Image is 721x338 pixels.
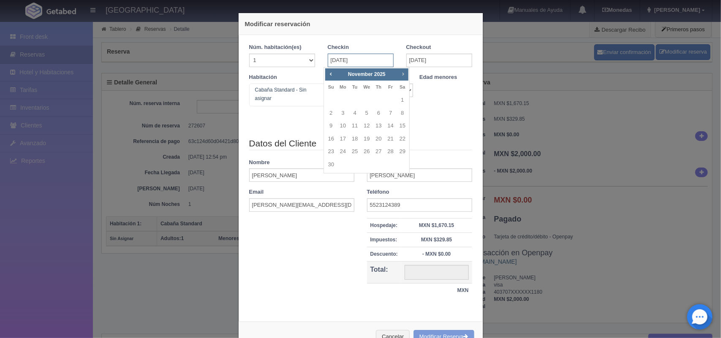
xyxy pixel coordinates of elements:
[337,146,348,158] a: 24
[385,133,396,145] a: 21
[374,71,386,77] span: 2025
[367,247,401,262] th: Descuento:
[397,133,408,145] a: 22
[397,120,408,132] a: 15
[245,19,476,28] h4: Modificar reservación
[419,222,454,228] strong: MXN $1,670.15
[400,70,406,77] span: Next
[326,107,337,119] a: 2
[406,43,431,51] label: Checkout
[326,133,337,145] a: 16
[385,120,396,132] a: 14
[397,107,408,119] a: 8
[348,71,373,77] span: November
[419,73,457,81] label: Edad menores
[398,69,408,78] a: Next
[400,84,405,89] span: Saturday
[328,84,334,89] span: Sunday
[328,54,394,67] input: DD-MM-AAAA
[361,146,372,158] a: 26
[361,107,372,119] a: 5
[363,84,370,89] span: Wednesday
[349,120,360,132] a: 11
[397,94,408,106] a: 1
[367,188,389,196] label: Teléfono
[421,237,452,243] strong: MXN $329.85
[373,107,384,119] a: 6
[457,287,469,293] strong: MXN
[352,84,357,89] span: Tuesday
[367,218,401,233] th: Hospedaje:
[327,70,334,77] span: Prev
[326,120,337,132] a: 9
[337,120,348,132] a: 10
[422,251,451,257] strong: - MXN $0.00
[376,84,381,89] span: Thursday
[253,86,258,99] input: Seleccionar hab.
[406,54,472,67] input: DD-MM-AAAA
[397,146,408,158] a: 29
[349,146,360,158] a: 25
[388,84,393,89] span: Friday
[326,146,337,158] a: 23
[373,133,384,145] a: 20
[249,188,264,196] label: Email
[253,86,318,103] span: Cabaña Standard - Sin asignar
[361,133,372,145] a: 19
[337,107,348,119] a: 3
[337,133,348,145] a: 17
[385,146,396,158] a: 28
[340,84,346,89] span: Monday
[385,107,396,119] a: 7
[373,146,384,158] a: 27
[249,43,302,51] label: Núm. habitación(es)
[249,73,277,81] label: Habitación
[326,159,337,171] a: 30
[361,120,372,132] a: 12
[367,262,401,284] th: Total:
[349,133,360,145] a: 18
[373,120,384,132] a: 13
[326,69,335,78] a: Prev
[249,159,270,167] label: Nombre
[249,137,472,150] legend: Datos del Cliente
[328,43,349,51] label: Checkin
[349,107,360,119] a: 4
[367,233,401,247] th: Impuestos:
